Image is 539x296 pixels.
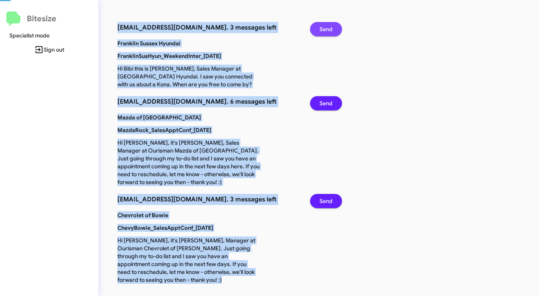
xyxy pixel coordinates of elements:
[320,96,333,110] span: Send
[117,224,213,231] b: ChevyBowie_SalesApptConf_[DATE]
[320,194,333,208] span: Send
[117,96,298,107] h3: [EMAIL_ADDRESS][DOMAIN_NAME]. 6 messages left
[112,65,266,88] p: Hi Bibi this is [PERSON_NAME], Sales Manager at [GEOGRAPHIC_DATA] Hyundai. I saw you connected wi...
[117,194,298,205] h3: [EMAIL_ADDRESS][DOMAIN_NAME]. 3 messages left
[112,236,266,284] p: Hi [PERSON_NAME], it's [PERSON_NAME], Manager at Ourisman Chevrolet of [PERSON_NAME]. Just going ...
[112,139,266,186] p: Hi [PERSON_NAME], it's [PERSON_NAME], Sales Manager at Ourisman Mazda of [GEOGRAPHIC_DATA]. Just ...
[117,212,168,219] b: Chevrolet of Bowie
[6,43,92,57] span: Sign out
[117,114,201,121] b: Mazda of [GEOGRAPHIC_DATA]
[6,11,56,26] a: Bitesize
[117,127,211,134] b: MazdaRock_SalesApptConf_[DATE]
[117,22,298,33] h3: [EMAIL_ADDRESS][DOMAIN_NAME]. 3 messages left
[310,22,342,36] button: Send
[117,52,221,60] b: FranklinSusHyun_WeekendInter_[DATE]
[117,40,180,47] b: Franklin Sussex Hyundai
[310,96,342,110] button: Send
[310,194,342,208] button: Send
[320,22,333,36] span: Send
